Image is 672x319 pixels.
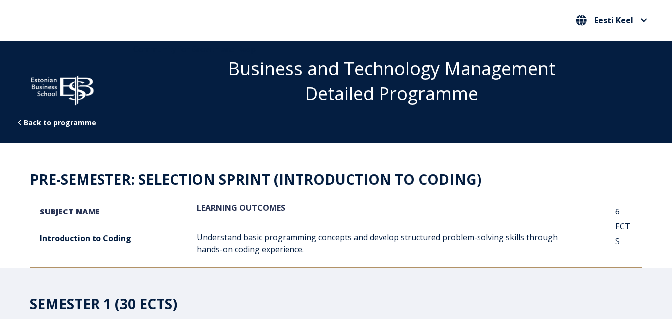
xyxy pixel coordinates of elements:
h2: PRE-SEMESTER: SELECTION SPRINT (INTRODUCTION TO CODING) [30,169,642,190]
span: Introduction to Coding [40,233,131,244]
span: Eesti Keel [594,16,633,24]
span: 6 ECTS [615,206,630,247]
a: Back to programme [24,118,96,127]
h2: SEMESTER 1 (30 ECTS) [30,293,642,314]
span: Community for Growth and Resp [133,44,256,55]
span: LEARNING OUTCOMES [197,202,285,213]
button: Eesti Keel [574,12,650,28]
img: ebs_logo2016_white [23,68,102,108]
span: Business and Technology Management Detailed Programme [228,56,555,106]
nav: Vali oma keel [574,12,650,29]
p: Understand basic programming concepts and develop structured problem-solving skills through hands... [197,231,580,255]
strong: SUBJECT NAME [40,206,100,217]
